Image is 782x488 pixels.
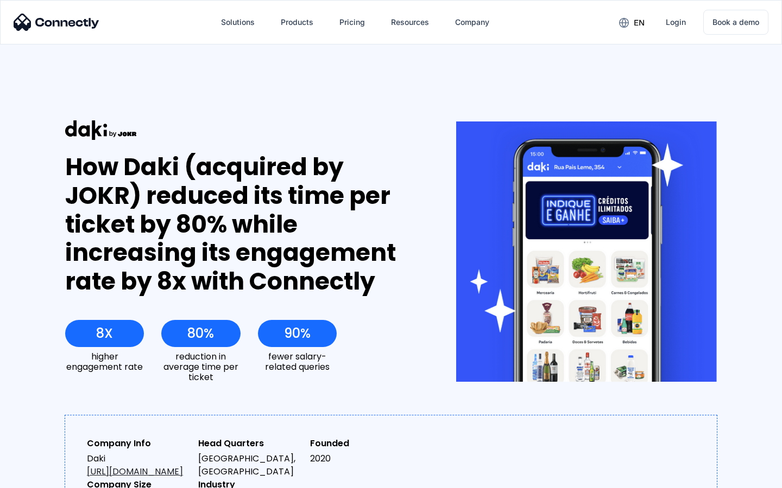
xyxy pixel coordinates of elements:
div: Head Quarters [198,437,301,450]
ul: Language list [22,469,65,484]
div: Founded [310,437,413,450]
div: 80% [187,326,214,341]
div: How Daki (acquired by JOKR) reduced its time per ticket by 80% while increasing its engagement ra... [65,153,417,296]
div: Solutions [221,15,255,30]
div: 90% [284,326,311,341]
div: higher engagement rate [65,351,144,372]
a: Book a demo [703,10,768,35]
div: Company Info [87,437,190,450]
div: fewer salary-related queries [258,351,337,372]
img: Connectly Logo [14,14,99,31]
a: Login [657,9,695,35]
div: reduction in average time per ticket [161,351,240,383]
a: [URL][DOMAIN_NAME] [87,465,183,478]
div: Login [666,15,686,30]
div: 8X [96,326,113,341]
div: en [634,15,645,30]
aside: Language selected: English [11,469,65,484]
div: Pricing [339,15,365,30]
div: [GEOGRAPHIC_DATA], [GEOGRAPHIC_DATA] [198,452,301,478]
div: Company [455,15,489,30]
div: Daki [87,452,190,478]
div: Resources [391,15,429,30]
div: Products [281,15,313,30]
a: Pricing [331,9,374,35]
div: 2020 [310,452,413,465]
